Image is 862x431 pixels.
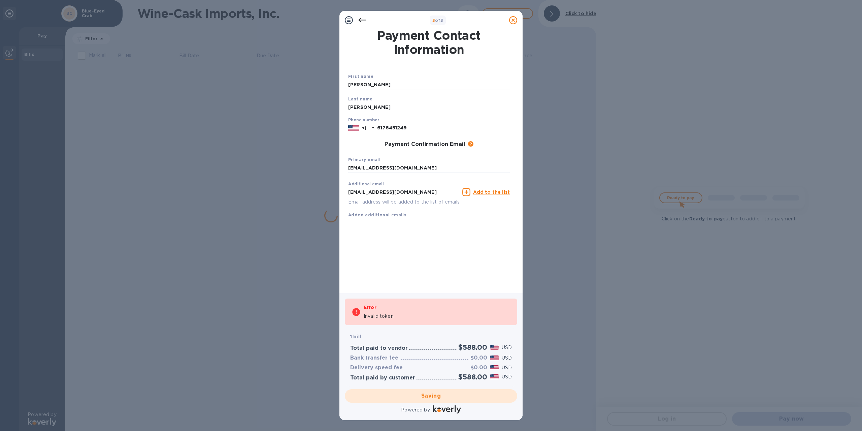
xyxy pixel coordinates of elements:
[364,305,376,310] b: Error
[473,189,510,195] u: Add to the list
[432,18,443,23] b: of 3
[377,123,510,133] input: Enter your phone number
[470,365,487,371] h3: $0.00
[432,18,435,23] span: 3
[350,375,415,381] h3: Total paid by customer
[502,373,512,380] p: USD
[401,406,430,413] p: Powered by
[348,163,510,173] input: Enter your primary name
[348,124,359,132] img: US
[350,334,361,339] b: 1 bill
[348,157,380,162] b: Primary email
[350,345,408,351] h3: Total paid to vendor
[502,364,512,371] p: USD
[433,405,461,413] img: Logo
[458,373,487,381] h2: $588.00
[348,187,460,197] input: Enter additional email
[350,355,398,361] h3: Bank transfer fee
[490,345,499,350] img: USD
[502,355,512,362] p: USD
[362,125,366,131] p: +1
[350,365,403,371] h3: Delivery speed fee
[348,28,510,57] h1: Payment Contact Information
[458,343,487,351] h2: $588.00
[490,356,499,360] img: USD
[348,102,510,112] input: Enter your last name
[385,141,465,148] h3: Payment Confirmation Email
[348,198,460,206] p: Email address will be added to the list of emails
[502,344,512,351] p: USD
[348,182,384,186] label: Additional email
[364,313,394,320] p: Invalid token
[348,118,379,122] label: Phone number
[348,96,373,101] b: Last name
[348,74,373,79] b: First name
[470,355,487,361] h3: $0.00
[348,212,406,217] b: Added additional emails
[348,80,510,90] input: Enter your first name
[490,365,499,370] img: USD
[490,374,499,379] img: USD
